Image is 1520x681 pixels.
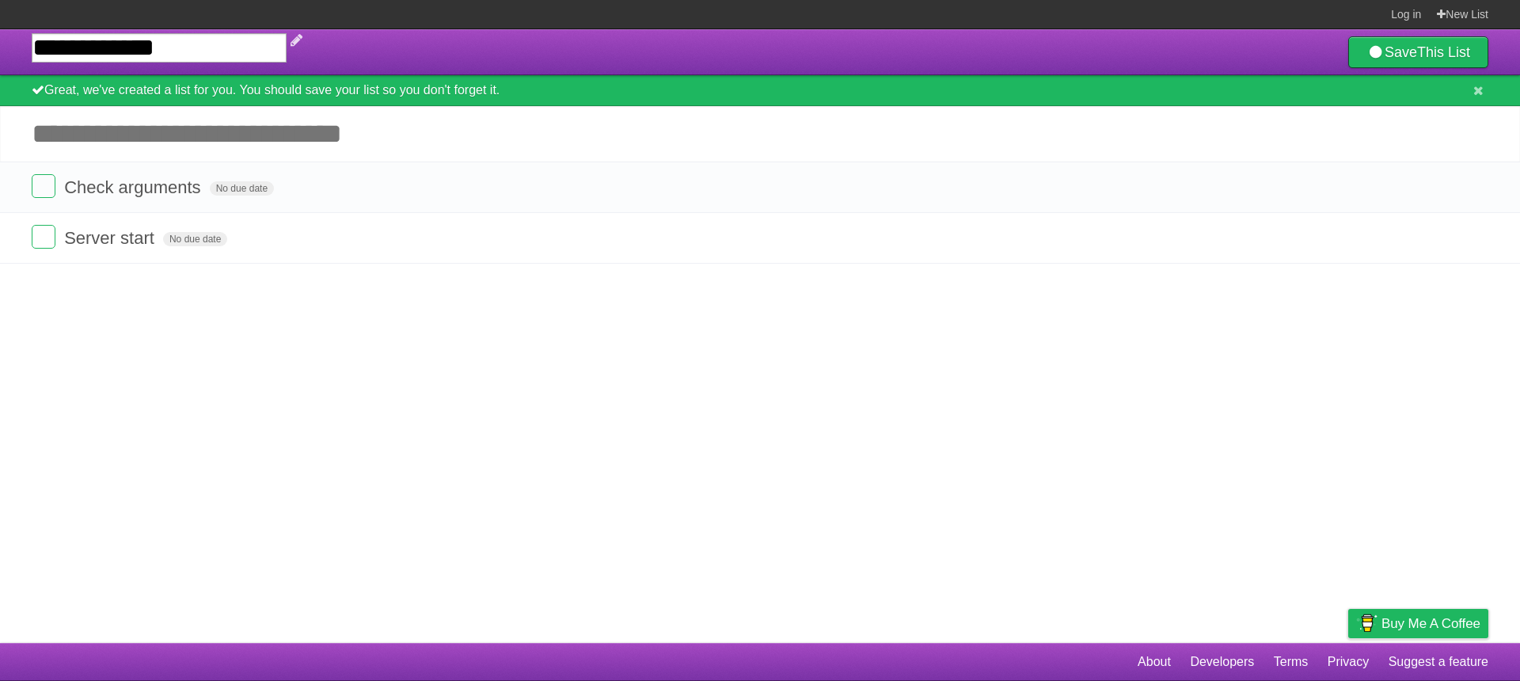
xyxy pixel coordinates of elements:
b: This List [1417,44,1470,60]
label: Done [32,174,55,198]
span: Buy me a coffee [1381,610,1480,637]
label: Done [32,225,55,249]
span: Check arguments [64,177,204,197]
a: Suggest a feature [1389,647,1488,677]
a: Terms [1274,647,1309,677]
a: Buy me a coffee [1348,609,1488,638]
a: About [1138,647,1171,677]
a: Privacy [1328,647,1369,677]
img: Buy me a coffee [1356,610,1377,637]
a: SaveThis List [1348,36,1488,68]
span: Server start [64,228,158,248]
span: No due date [163,232,227,246]
span: No due date [210,181,274,196]
a: Developers [1190,647,1254,677]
